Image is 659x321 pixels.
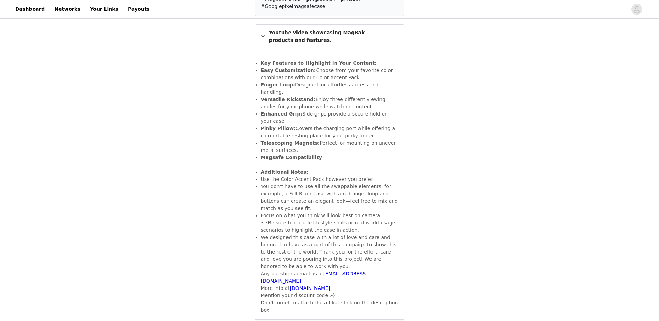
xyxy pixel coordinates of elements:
a: [DOMAIN_NAME] [290,285,330,291]
a: [EMAIL_ADDRESS][DOMAIN_NAME] [261,271,368,284]
i: icon: right [261,34,265,38]
strong: Versatile Kickstand: [261,97,315,102]
li: Choose from your favorite color combinations with our Color Accent Pack. [261,67,399,81]
strong: Telescoping Magnets: [261,140,320,146]
strong: Easy Customization: [261,67,316,73]
div: icon: rightYoutube video showcasing MagBak products and features. [255,25,404,48]
strong: Additional Notes: [261,169,308,175]
a: Your Links [86,1,122,17]
strong: Key Features to Highlight in Your Content: [261,60,377,66]
strong: Magsafe Compatibility [261,155,322,160]
li: Covers the charging port while offering a comfortable resting place for your pinky finger. [261,125,399,139]
a: Networks [50,1,84,17]
li: Side grips provide a secure hold on your case. [261,110,399,125]
p: Any questions email us at [261,270,399,285]
a: Payouts [124,1,154,17]
strong: Enhanced Grip: [261,111,302,117]
a: Dashboard [11,1,49,17]
p: More info at Mention your discount code :-) Don't forget to attach the affiliate link on the desc... [261,285,399,314]
li: We designed this case with a lot of love and care and honored to have as a part of this campaign ... [261,234,399,270]
strong: Finger Loop: [261,82,295,88]
span: • • [261,220,268,226]
div: avatar [633,4,640,15]
li: Designed for effortless access and handling. [261,81,399,96]
li: Focus on what you think will look best on camera. [261,212,399,219]
li: Use the Color Accent Pack however you prefer! [261,176,399,183]
li: You don’t have to use all the swappable elements; for example, a Full Black case with a red finge... [261,183,399,212]
p: Be sure to include lifestyle shots or real-world usage scenarios to highlight the case in action. [261,219,399,234]
strong: Pinky Pillow: [261,126,296,131]
li: Perfect for mounting on uneven metal surfaces. [261,139,399,154]
li: Enjoy three different viewing angles for your phone while watching content. [261,96,399,110]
